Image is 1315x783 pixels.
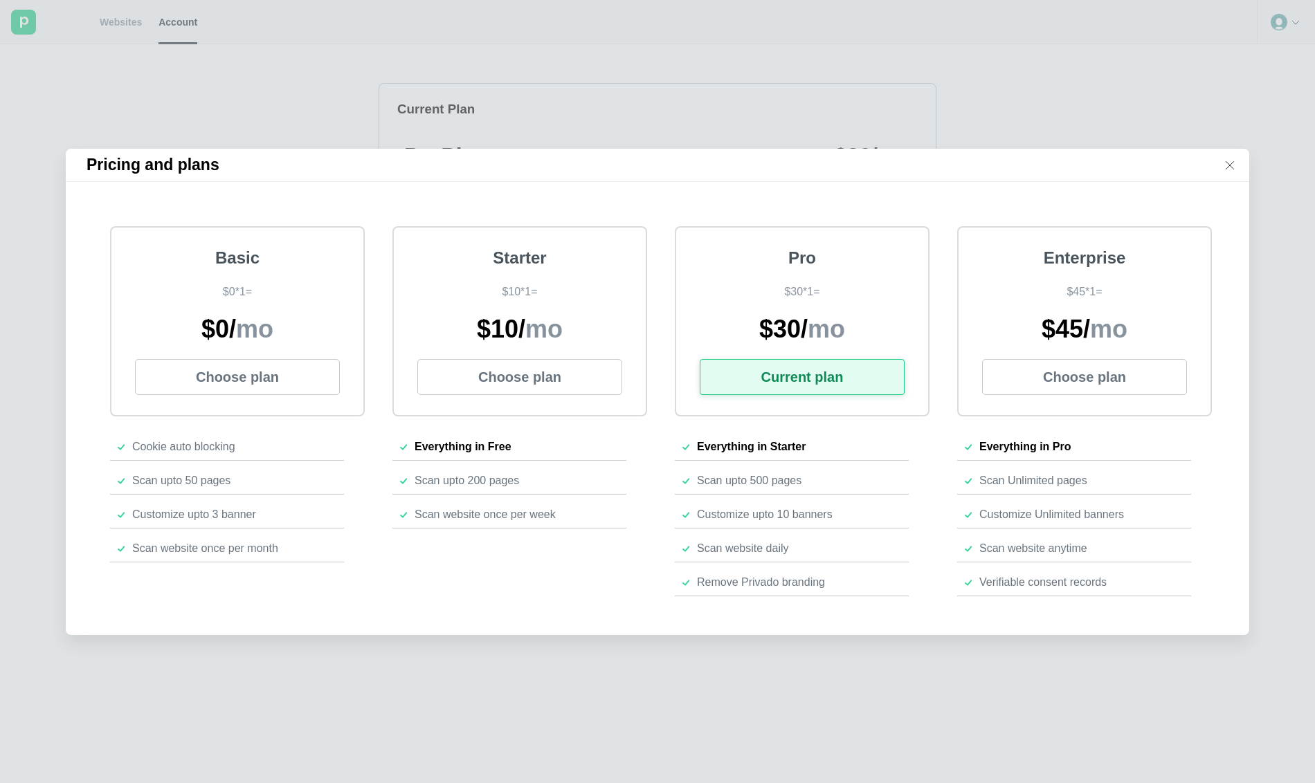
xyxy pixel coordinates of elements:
[759,314,845,344] div: $ 30 /
[1043,367,1126,387] div: Choose plan
[236,315,273,343] span: mo
[697,542,789,555] p: Scan website daily
[979,576,1107,589] p: Verifiable consent records
[415,441,511,453] p: Everything in Free
[477,314,563,344] div: $ 10 /
[979,508,1124,521] p: Customize Unlimited banners
[808,315,845,343] span: mo
[979,542,1087,555] p: Scan website anytime
[1044,247,1126,269] div: Enterprise
[784,284,819,300] div: $ 30 * 1 =
[196,367,279,387] div: Choose plan
[525,315,563,343] span: mo
[697,441,806,453] p: Everything in Starter
[1067,284,1102,300] div: $ 45 * 1 =
[493,247,546,269] div: Starter
[1042,314,1127,344] div: $ 45 /
[979,441,1071,453] p: Everything in Pro
[697,508,833,521] p: Customize upto 10 banners
[132,475,230,487] p: Scan upto 50 pages
[223,284,252,300] div: $ 0 * 1 =
[417,359,622,395] button: Choose plan
[132,542,278,555] p: Scan website once per month
[1090,315,1127,343] span: mo
[215,247,260,269] div: Basic
[132,441,235,453] p: Cookie auto blocking
[135,359,339,395] button: Choose plan
[132,508,256,521] p: Customize upto 3 banner
[415,508,556,521] p: Scan website once per week
[201,314,273,344] div: $ 0 /
[697,475,801,487] p: Scan upto 500 pages
[80,149,226,181] p: Pricing and plans
[697,576,825,589] p: Remove Privado branding
[478,367,561,387] div: Choose plan
[502,284,537,300] div: $ 10 * 1 =
[979,475,1087,487] p: Scan Unlimited pages
[982,359,1186,395] button: Choose plan
[788,247,816,269] div: Pro
[415,475,519,487] p: Scan upto 200 pages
